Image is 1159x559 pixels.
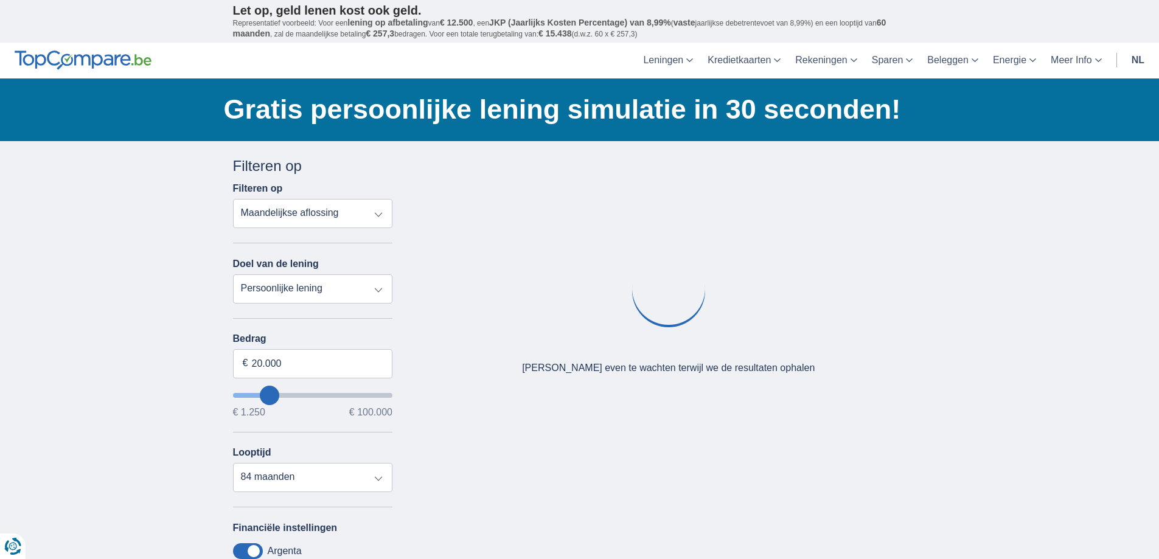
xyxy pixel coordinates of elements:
[224,91,927,128] h1: Gratis persoonlijke lening simulatie in 30 seconden!
[233,259,319,269] label: Doel van de lening
[538,29,572,38] span: € 15.438
[700,43,788,78] a: Kredietkaarten
[673,18,695,27] span: vaste
[233,393,393,398] input: wantToBorrow
[233,18,927,40] p: Representatief voorbeeld: Voor een van , een ( jaarlijkse debetrentevoet van 8,99%) en een loopti...
[233,3,927,18] p: Let op, geld lenen kost ook geld.
[243,356,248,370] span: €
[636,43,700,78] a: Leningen
[233,408,265,417] span: € 1.250
[366,29,394,38] span: € 257,3
[233,523,338,533] label: Financiële instellingen
[233,18,886,38] span: 60 maanden
[865,43,921,78] a: Sparen
[233,183,283,194] label: Filteren op
[1124,43,1152,78] a: nl
[233,333,393,344] label: Bedrag
[347,18,428,27] span: lening op afbetaling
[489,18,671,27] span: JKP (Jaarlijks Kosten Percentage) van 8,99%
[268,546,302,557] label: Argenta
[1043,43,1109,78] a: Meer Info
[986,43,1043,78] a: Energie
[920,43,986,78] a: Beleggen
[233,156,393,176] div: Filteren op
[788,43,864,78] a: Rekeningen
[522,361,815,375] div: [PERSON_NAME] even te wachten terwijl we de resultaten ophalen
[15,50,151,70] img: TopCompare
[349,408,392,417] span: € 100.000
[440,18,473,27] span: € 12.500
[233,447,271,458] label: Looptijd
